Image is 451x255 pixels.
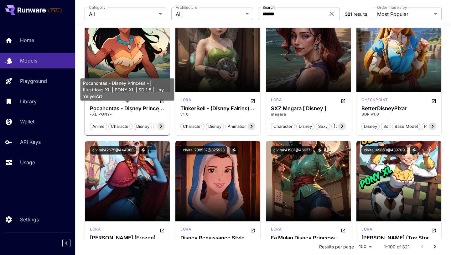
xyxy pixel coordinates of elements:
[361,111,436,117] p: BDP v1.0
[90,111,165,117] p: -XL PONY-
[332,123,381,130] span: [DEMOGRAPHIC_DATA]
[271,97,282,105] div: SD 1.5
[377,10,432,18] span: Most Popular
[181,123,204,130] span: character
[341,226,346,234] button: Open in CivitAI
[410,146,418,155] button: View trigger words
[331,122,382,130] button: [DEMOGRAPHIC_DATA]
[134,122,152,130] button: disney
[271,146,313,155] button: civitai:41901@46637
[67,237,75,249] div: Collapse sidebar
[230,146,238,155] button: View trigger words
[271,235,346,241] h3: Fa Mulan Disney Princess - SD 1.5 | XL PONY - by YeiyeiArt
[180,235,255,241] h3: Disney Renaissance Style
[20,77,47,85] p: Playground
[431,226,436,234] button: Open in CivitAI
[89,10,156,18] span: All
[361,235,436,241] div: Jessie (Toy Story) Disney Pixar - SD 1.5 | XL PONY - by YeiyeiArt
[262,5,275,10] label: Search
[250,97,255,105] button: Open in CivitAI
[20,57,37,64] p: Models
[354,11,367,17] span: results
[90,235,165,241] h3: [PERSON_NAME] (Frozen) Disney Princess - SD 1.5 | XL PONY - by YeiyeiArt
[90,122,107,130] button: anime
[361,122,380,130] button: disney
[316,123,330,130] span: sexy
[431,97,436,105] button: Open in CivitAI
[381,123,391,130] span: 3d
[180,226,191,232] p: lora
[361,235,436,241] h3: [PERSON_NAME] (Toy Story) Disney Pixar - SD 1.5 | XL PONY - by YeiyeiArt
[180,226,191,234] div: Pony
[90,235,165,241] div: Anna (Frozen) Disney Princess - SD 1.5 | XL PONY - by YeiyeiArt
[134,123,152,130] span: disney
[271,226,282,234] div: Pony
[90,106,165,111] h3: Pocahontas - Disney Princess - | Illustrious XL | PONY XL | SD 1.5 | - by YeiyeiArt
[319,244,354,250] p: Results per page
[341,97,346,105] button: Open in CivitAI
[225,122,249,130] button: animation
[20,159,35,166] p: Usage
[297,123,314,130] span: disney
[48,7,62,14] span: Add your payment card to enable full platform functionality.
[180,97,191,103] p: lora
[271,122,295,130] button: character
[271,123,295,130] span: character
[345,11,352,17] span: 321
[20,216,39,223] p: Settings
[392,122,420,130] button: base model
[271,111,346,117] p: megara
[90,226,101,234] div: Pony
[90,146,136,155] button: civitai:42675@444060
[384,244,410,250] p: 1–100 of 321
[381,122,391,130] button: 3d
[180,97,191,105] div: SD 1.5
[361,97,388,103] p: checkpoint
[89,5,106,10] label: Category
[180,122,205,130] button: character
[361,106,436,111] h3: BetterDisneyPixar
[206,123,224,130] span: disney
[392,123,420,130] span: base model
[153,123,167,130] span: sexy
[271,106,346,111] div: SXZ Megara [ Disney ]
[80,79,174,101] div: Pocahontas - Disney Princess - | Illustrious XL | PONY XL | SD 1.5 | - by YeiyeiArt
[109,123,132,130] span: character
[361,97,388,105] div: SD 1.5
[20,98,37,105] p: Library
[271,97,282,103] p: lora
[90,123,107,130] span: anime
[206,122,224,130] button: disney
[361,226,372,232] p: lora
[422,122,436,130] button: pixar
[20,118,34,125] p: Wallet
[250,226,255,234] button: Open in CivitAI
[362,123,379,130] span: disney
[62,239,70,247] button: Collapse sidebar
[20,138,41,146] p: API Keys
[361,226,372,234] div: Pony
[422,123,436,130] span: pixar
[361,146,407,155] button: civitai:49860@439709
[180,106,255,111] h3: TinkerBell - (Disney Fairies) Tinker Bell Movie
[180,111,255,117] p: v1.0
[315,146,324,155] button: View trigger words
[153,122,168,130] button: sexy
[160,226,165,234] button: Open in CivitAI
[20,36,34,44] p: Home
[90,226,101,232] p: lora
[428,241,441,253] button: Go to next page
[356,242,374,251] div: 100
[296,122,314,130] button: disney
[176,5,197,10] label: Architecture
[271,226,282,232] p: lora
[225,123,249,130] span: animation
[377,5,407,10] label: Order models by
[180,146,227,155] button: civitai:738537@825923
[139,146,147,155] button: View trigger words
